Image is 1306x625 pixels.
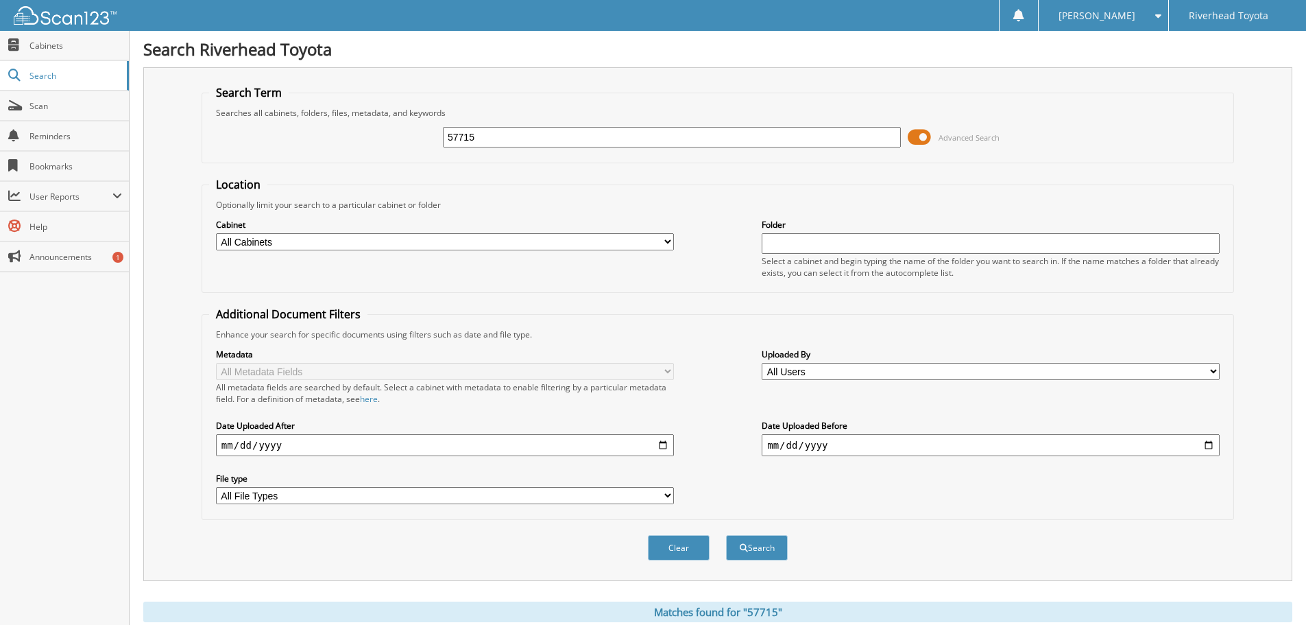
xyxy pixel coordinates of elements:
[762,349,1220,360] label: Uploaded By
[29,100,122,112] span: Scan
[216,381,674,405] div: All metadata fields are searched by default. Select a cabinet with metadata to enable filtering b...
[29,191,112,202] span: User Reports
[143,38,1292,60] h1: Search Riverhead Toyota
[29,130,122,142] span: Reminders
[762,255,1220,279] div: Select a cabinet and begin typing the name of the folder you want to search in. If the name match...
[209,85,289,100] legend: Search Term
[762,434,1220,456] input: end
[216,434,674,456] input: start
[29,40,122,51] span: Cabinets
[209,177,267,192] legend: Location
[762,420,1220,432] label: Date Uploaded Before
[209,329,1226,340] div: Enhance your search for specific documents using filters such as date and file type.
[216,420,674,432] label: Date Uploaded After
[29,221,122,233] span: Help
[112,252,123,263] div: 1
[648,535,710,561] button: Clear
[216,349,674,360] label: Metadata
[360,393,378,405] a: here
[29,70,120,82] span: Search
[1059,12,1135,20] span: [PERSON_NAME]
[209,107,1226,119] div: Searches all cabinets, folders, files, metadata, and keywords
[143,602,1292,622] div: Matches found for "57715"
[29,251,122,263] span: Announcements
[14,6,117,25] img: scan123-logo-white.svg
[762,219,1220,231] label: Folder
[216,473,674,484] label: File type
[29,161,122,172] span: Bookmarks
[209,307,367,322] legend: Additional Document Filters
[939,132,1000,143] span: Advanced Search
[216,219,674,231] label: Cabinet
[1189,12,1268,20] span: Riverhead Toyota
[726,535,788,561] button: Search
[209,199,1226,211] div: Optionally limit your search to a particular cabinet or folder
